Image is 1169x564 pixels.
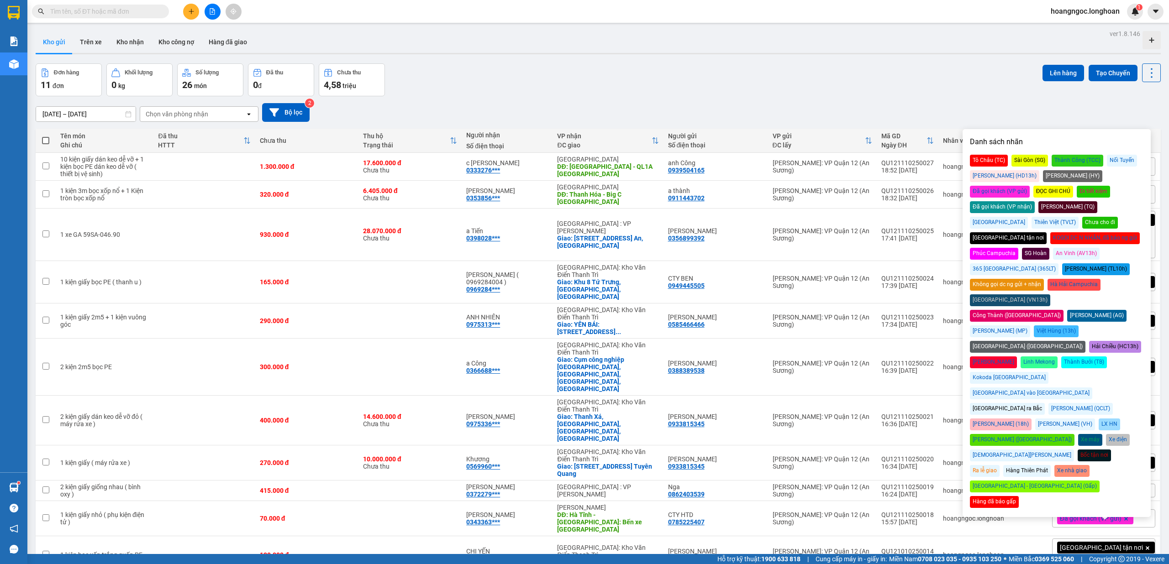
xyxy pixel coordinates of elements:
[466,142,548,150] div: Số điện thoại
[970,136,1143,147] p: Danh sách nhãn
[970,310,1064,322] div: Công Thành ([GEOGRAPHIC_DATA])
[557,163,658,178] div: DĐ: Quảng Bình - QL1A Quảng Ninh
[970,325,1030,337] div: [PERSON_NAME] (MP)
[260,459,354,466] div: 270.000 đ
[1118,556,1125,562] span: copyright
[1022,248,1049,260] div: SG Hoàn
[881,420,934,428] div: 16:36 [DATE]
[557,264,658,278] div: [GEOGRAPHIC_DATA]: Kho Văn Điển Thanh Trì
[773,275,872,289] div: [PERSON_NAME]: VP Quận 12 (An Sương)
[970,418,1032,430] div: [PERSON_NAME] (18h)
[363,187,457,202] div: Chưa thu
[342,82,356,89] span: triệu
[1050,232,1140,244] div: KOGỌI DC N NHẬN, đã báo ng gửi
[1062,263,1130,275] div: [PERSON_NAME] (TL10h)
[1089,65,1137,81] button: Tạo Chuyến
[773,227,872,242] div: [PERSON_NAME]: VP Quận 12 (An Sương)
[668,511,764,518] div: CTY HTD
[466,271,548,286] div: Nguyễn Giang ( 0969284004 )
[1110,29,1140,39] div: ver 1.8.146
[262,103,310,122] button: Bộ lọc
[363,159,457,167] div: 17.600.000 đ
[881,282,934,289] div: 17:39 [DATE]
[557,141,651,149] div: ĐC giao
[668,194,705,202] div: 0911443702
[73,31,109,53] button: Trên xe
[10,524,18,533] span: notification
[1003,465,1051,477] div: Hàng Thiên Phát
[363,132,450,140] div: Thu hộ
[773,511,872,526] div: [PERSON_NAME]: VP Quận 12 (An Sương)
[970,186,1030,198] div: Đã gọi khách (VP gửi)
[260,551,354,559] div: 120.000 đ
[773,141,865,149] div: ĐC lấy
[943,191,1004,198] div: hoangngoc.longhoan
[1081,554,1082,564] span: |
[1060,543,1143,552] span: [GEOGRAPHIC_DATA] tận nơi
[60,156,149,178] div: 10 kiện giấy dán keo dễ vỡ + 1 kiện bọc PE dán keo dễ vỡ ( thiết bị vệ sinh)
[106,63,173,96] button: Khối lượng0kg
[553,129,663,153] th: Toggle SortBy
[230,8,237,15] span: aim
[183,4,199,20] button: plus
[60,141,149,149] div: Ghi chú
[38,8,44,15] span: search
[881,518,934,526] div: 15:57 [DATE]
[1106,434,1130,446] div: Xe điện
[358,129,462,153] th: Toggle SortBy
[557,544,658,559] div: [GEOGRAPHIC_DATA]: Kho Văn Điển Thanh Trì
[260,191,354,198] div: 320.000 đ
[773,187,872,202] div: [PERSON_NAME]: VP Quận 12 (An Sương)
[1043,65,1084,81] button: Lên hàng
[260,317,354,324] div: 290.000 đ
[363,227,457,235] div: 28.070.000 đ
[363,141,450,149] div: Trạng thái
[773,360,872,374] div: [PERSON_NAME]: VP Quận 12 (An Sương)
[363,227,457,242] div: Chưa thu
[881,235,934,242] div: 17:41 [DATE]
[773,455,872,470] div: [PERSON_NAME]: VP Quận 12 (An Sương)
[943,551,1004,559] div: hoangngoc.longhoan
[773,413,872,428] div: [PERSON_NAME]: VP Quận 12 (An Sương)
[668,313,764,321] div: Nam Hưng Thịnh
[258,82,262,89] span: đ
[668,235,705,242] div: 0356899392
[363,413,457,420] div: 14.600.000 đ
[881,167,934,174] div: 18:52 [DATE]
[943,137,1004,144] div: Nhân viên
[260,417,354,424] div: 400.000 đ
[668,367,705,374] div: 0388389538
[773,313,872,328] div: [PERSON_NAME]: VP Quận 12 (An Sương)
[668,227,764,235] div: ANH DUY
[616,328,621,335] span: ...
[889,554,1001,564] span: Miền Nam
[881,413,934,420] div: QU121110250021
[466,131,548,139] div: Người nhận
[1089,341,1141,353] div: Hải Chiều (HC13h)
[557,183,658,191] div: [GEOGRAPHIC_DATA]
[194,82,207,89] span: món
[970,279,1044,291] div: Không gọi dc ng gửi + nhận
[363,187,457,194] div: 6.405.000 đ
[881,548,934,555] div: QU121010250014
[53,82,64,89] span: đơn
[943,163,1004,170] div: hoangngoc.longhoan
[1078,434,1102,446] div: Xe máy
[1043,170,1102,182] div: [PERSON_NAME] (HY)
[881,187,934,194] div: QU121110250026
[668,282,705,289] div: 0949445505
[466,548,548,555] div: CHỊ YẾN
[970,341,1085,353] div: [GEOGRAPHIC_DATA] ([GEOGRAPHIC_DATA])
[668,483,764,491] div: Nga
[245,110,253,118] svg: open
[266,69,283,76] div: Đã thu
[337,69,361,76] div: Chưa thu
[768,129,877,153] th: Toggle SortBy
[881,313,934,321] div: QU121110250023
[177,63,243,96] button: Số lượng26món
[201,31,254,53] button: Hàng đã giao
[125,69,153,76] div: Khối lượng
[557,278,658,300] div: Giao: Khu 8 Tứ Trưng, Vĩnh Tường, Vĩnh Phúc
[668,420,705,428] div: 0933815345
[668,548,764,555] div: ANH TUẤN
